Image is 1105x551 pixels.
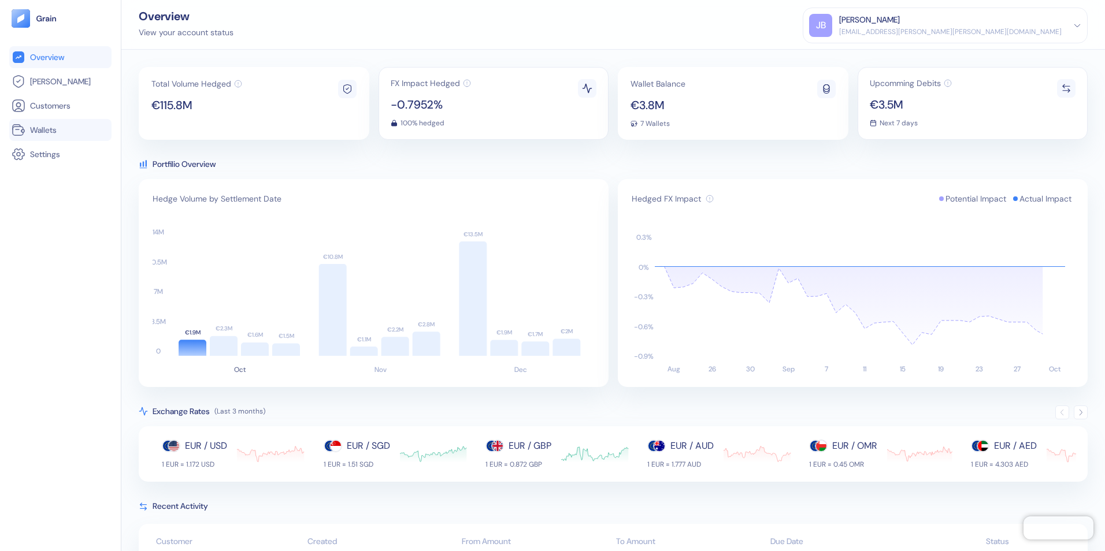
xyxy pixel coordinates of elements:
[631,99,685,111] span: €3.8M
[153,228,164,237] text: 14M
[746,364,755,374] text: 30
[36,14,57,23] img: logo
[185,329,201,336] text: €1.9M
[832,439,877,453] div: EUR / OMR
[153,405,210,417] span: Exchange Rates
[30,51,64,63] span: Overview
[863,364,866,374] text: 11
[374,365,387,374] text: Nov
[870,79,941,87] span: Upcomming Debits
[12,99,109,113] a: Customers
[347,439,390,453] div: EUR / SGD
[30,100,71,111] span: Customers
[391,99,471,110] span: -0.7952%
[151,99,242,111] span: €115.8M
[185,439,227,453] div: EUR / USD
[839,14,900,26] div: [PERSON_NAME]
[153,500,208,512] span: Recent Activity
[247,331,263,338] text: €1.6M
[154,287,163,296] text: 7M
[401,120,444,126] span: 100% hedged
[151,80,231,88] span: Total Volume Hedged
[528,330,543,338] text: €1.7M
[12,75,109,88] a: [PERSON_NAME]
[1014,364,1021,374] text: 27
[162,460,227,469] div: 1 EUR = 1.172 USD
[634,352,654,361] text: -0.9 %
[839,27,1062,37] div: [EMAIL_ADDRESS][PERSON_NAME][PERSON_NAME][DOMAIN_NAME]
[234,365,246,374] text: Oct
[639,263,649,272] text: 0 %
[496,329,512,336] text: €1.9M
[976,364,983,374] text: 23
[1049,364,1061,374] text: Oct
[463,230,483,238] text: €13.5M
[150,258,167,267] text: 10.5M
[485,460,551,469] div: 1 EUR = 0.872 GBP
[30,124,57,136] span: Wallets
[925,535,1070,548] div: Status
[632,193,701,204] span: Hedged FX Impact
[809,14,832,37] div: JB
[151,317,166,326] text: 3.5M
[153,158,216,170] span: Portfilio Overview
[634,292,654,301] text: -0.3 %
[825,364,828,374] text: 7
[30,148,60,160] span: Settings
[216,325,232,332] text: €2.3M
[870,99,952,110] span: €3.5M
[387,326,403,333] text: €2.2M
[153,193,281,204] span: Hedge Volume by Settlement Date
[12,9,30,28] img: logo-tablet-V2.svg
[12,50,109,64] a: Overview
[668,364,680,374] text: Aug
[509,439,551,453] div: EUR / GBP
[279,332,294,340] text: €1.5M
[783,364,795,374] text: Sep
[357,336,371,343] text: €1.1M
[30,76,91,87] span: [PERSON_NAME]
[994,439,1037,453] div: EUR / AED
[391,79,460,87] span: FX Impact Hedged
[880,120,918,126] span: Next 7 days
[418,321,435,328] text: €2.8M
[156,347,161,356] text: 0
[709,364,716,374] text: 26
[640,120,670,127] span: 7 Wallets
[12,123,109,137] a: Wallets
[647,460,714,469] div: 1 EUR = 1.777 AUD
[636,233,652,242] text: 0.3 %
[139,27,233,39] div: View your account status
[324,460,390,469] div: 1 EUR = 1.51 SGD
[900,364,906,374] text: 15
[514,365,527,374] text: Dec
[214,407,265,416] span: (Last 3 months)
[971,460,1037,469] div: 1 EUR = 4.303 AED
[561,327,573,335] text: €2M
[1024,516,1093,539] iframe: Chatra live chat
[670,439,714,453] div: EUR / AUD
[323,253,343,260] text: €10.8M
[139,10,233,22] div: Overview
[809,460,877,469] div: 1 EUR = 0.45 OMR
[945,193,1006,204] span: Potential Impact
[938,364,944,374] text: 19
[1019,193,1071,204] span: Actual Impact
[631,80,685,88] span: Wallet Balance
[634,322,654,332] text: -0.6 %
[12,147,109,161] a: Settings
